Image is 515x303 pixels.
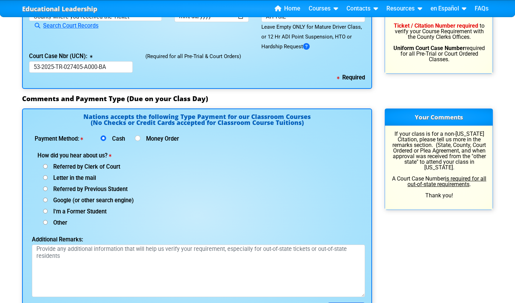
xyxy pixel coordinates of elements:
label: Payment Method: [35,136,91,142]
div: Leave Empty ONLY for Mature Driver Class, or 12 Hr ADI Point Suspension, HTO or Hardship Request [261,22,365,51]
span: I'm a Former Student [48,208,107,215]
h4: Nations accepts the following Type Payment for our Classroom Courses (No Checks or Credit Cards a... [29,114,365,128]
a: FAQs [472,3,492,14]
a: Home [272,3,303,14]
p: If your class is for a non-[US_STATE] Citation, please tell us more in the remarks section. (Stat... [391,131,486,198]
label: How did you hear about us? [37,153,147,158]
b: Ticket / Citation Number required [394,22,478,29]
a: Resources [384,3,425,14]
a: Search Court Records [29,22,98,29]
a: Contacts [344,3,381,14]
input: 2024-TR-001234 [29,61,133,73]
input: I'm a Former Student [43,209,48,213]
span: Referred by Clerk of Court [48,163,120,170]
span: Referred by Previous Student [48,186,128,192]
label: Court Case Nbr (UCN): [29,54,92,59]
u: is required for all out-of-state requirements [407,175,486,188]
input: Referred by Previous Student [43,186,48,191]
b: Required [337,74,365,81]
h3: Comments and Payment Type (Due on your Class Day) [22,94,493,103]
input: Google (or other search engine) [43,198,48,202]
span: Letter in the mail [48,175,96,181]
h3: Your Comments [385,109,493,126]
label: Additional Remarks: [32,237,115,242]
span: Other [48,219,67,226]
a: Educational Leadership [22,3,97,15]
label: Cash [109,136,128,142]
input: Referred by Clerk of Court [43,164,48,169]
a: Courses [306,3,341,14]
span: Google (or other search engine) [48,197,134,204]
label: Money Order [143,136,179,142]
div: (Required for all Pre-Trial & Court Orders) [139,51,371,73]
input: Letter in the mail [43,175,48,180]
a: en Español [428,3,469,14]
b: Uniform Court Case Number [393,45,465,51]
input: Other [43,220,48,225]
